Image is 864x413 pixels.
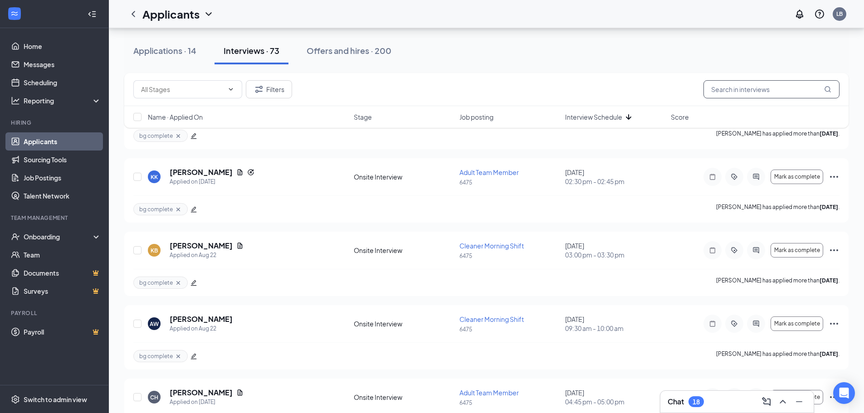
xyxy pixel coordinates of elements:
[141,84,224,94] input: All Stages
[10,9,19,18] svg: WorkstreamLogo
[623,112,634,122] svg: ArrowDown
[459,242,524,250] span: Cleaner Morning Shift
[11,232,20,241] svg: UserCheck
[24,73,101,92] a: Scheduling
[565,168,665,186] div: [DATE]
[459,389,519,397] span: Adult Team Member
[24,232,93,241] div: Onboarding
[203,9,214,19] svg: ChevronDown
[236,169,244,176] svg: Document
[170,314,233,324] h5: [PERSON_NAME]
[227,86,234,93] svg: ChevronDown
[459,326,560,333] p: 6475
[820,277,838,284] b: [DATE]
[824,86,831,93] svg: MagnifyingGlass
[254,84,264,95] svg: Filter
[774,247,820,253] span: Mark as complete
[354,319,454,328] div: Onsite Interview
[11,309,99,317] div: Payroll
[190,280,197,286] span: edit
[11,214,99,222] div: Team Management
[829,318,840,329] svg: Ellipses
[729,173,740,180] svg: ActiveTag
[354,172,454,181] div: Onsite Interview
[24,264,101,282] a: DocumentsCrown
[716,277,840,289] p: [PERSON_NAME] has applied more than .
[139,352,173,360] span: bg complete
[565,177,665,186] span: 02:30 pm - 02:45 pm
[224,45,279,56] div: Interviews · 73
[565,250,665,259] span: 03:00 pm - 03:30 pm
[751,173,761,180] svg: ActiveChat
[794,9,805,19] svg: Notifications
[190,206,197,213] span: edit
[24,323,101,341] a: PayrollCrown
[170,388,233,398] h5: [PERSON_NAME]
[771,170,823,184] button: Mark as complete
[139,205,173,213] span: bg complete
[11,119,99,126] div: Hiring
[142,6,200,22] h1: Applicants
[565,241,665,259] div: [DATE]
[820,350,838,357] b: [DATE]
[354,393,454,402] div: Onsite Interview
[703,80,840,98] input: Search in interviews
[170,167,233,177] h5: [PERSON_NAME]
[565,315,665,333] div: [DATE]
[729,320,740,327] svg: ActiveTag
[307,45,391,56] div: Offers and hires · 200
[247,169,254,176] svg: Reapply
[24,395,87,404] div: Switch to admin view
[139,279,173,287] span: bg complete
[459,399,560,407] p: 6475
[716,350,840,362] p: [PERSON_NAME] has applied more than .
[170,241,233,251] h5: [PERSON_NAME]
[354,246,454,255] div: Onsite Interview
[776,394,790,409] button: ChevronUp
[814,9,825,19] svg: QuestionInfo
[729,247,740,254] svg: ActiveTag
[693,398,700,406] div: 18
[151,173,158,181] div: KK
[24,187,101,205] a: Talent Network
[707,247,718,254] svg: Note
[24,169,101,187] a: Job Postings
[148,112,203,121] span: Name · Applied On
[777,396,788,407] svg: ChevronUp
[459,179,560,186] p: 6475
[459,252,560,260] p: 6475
[771,390,823,404] button: Mark as complete
[170,324,233,333] div: Applied on Aug 22
[774,174,820,180] span: Mark as complete
[565,112,622,121] span: Interview Schedule
[707,320,718,327] svg: Note
[459,112,493,121] span: Job posting
[24,37,101,55] a: Home
[236,242,244,249] svg: Document
[761,396,772,407] svg: ComposeMessage
[820,204,838,210] b: [DATE]
[24,282,101,300] a: SurveysCrown
[175,206,182,213] svg: Cross
[170,177,254,186] div: Applied on [DATE]
[459,168,519,176] span: Adult Team Member
[151,247,158,254] div: KB
[774,321,820,327] span: Mark as complete
[771,316,823,331] button: Mark as complete
[150,320,159,328] div: AW
[170,398,244,407] div: Applied on [DATE]
[88,10,97,19] svg: Collapse
[24,246,101,264] a: Team
[759,394,774,409] button: ComposeMessage
[236,389,244,396] svg: Document
[354,112,372,121] span: Stage
[771,243,823,258] button: Mark as complete
[792,394,806,409] button: Minimize
[24,96,102,105] div: Reporting
[11,96,20,105] svg: Analysis
[11,395,20,404] svg: Settings
[128,9,139,19] svg: ChevronLeft
[833,382,855,404] div: Open Intercom Messenger
[751,247,761,254] svg: ActiveChat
